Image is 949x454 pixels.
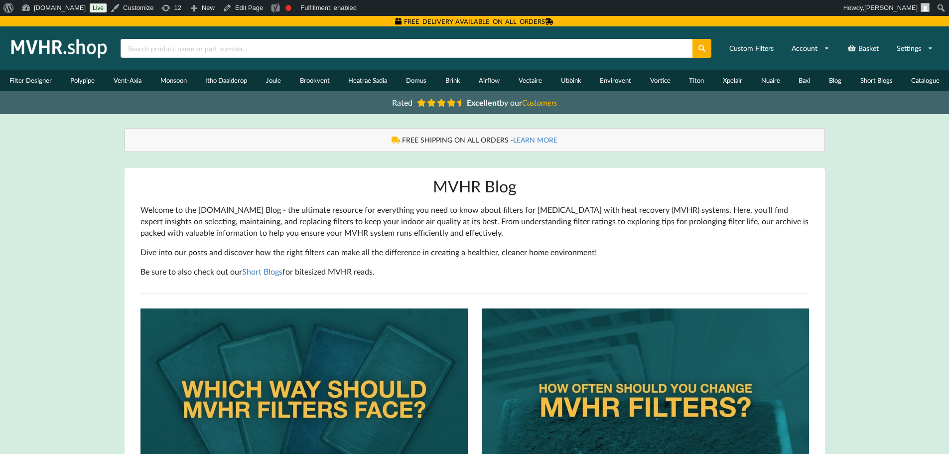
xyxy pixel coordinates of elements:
a: Basket [841,39,885,57]
div: FREE SHIPPING ON ALL ORDERS - [135,135,814,145]
span: [PERSON_NAME] [864,4,918,11]
a: Vent-Axia [104,70,151,91]
a: Envirovent [590,70,641,91]
a: Polypipe [61,70,105,91]
a: Catalogue [902,70,949,91]
p: Be sure to also check out our for bitesized MVHR reads. [140,266,809,278]
b: Excellent [467,98,500,107]
a: Monsoon [151,70,196,91]
a: Itho Daalderop [196,70,257,91]
a: Blog [819,70,851,91]
a: Joule [257,70,290,91]
a: Ubbink [551,70,591,91]
a: Short Blogs [851,70,902,91]
a: Vortice [641,70,680,91]
a: Titon [680,70,714,91]
input: Search product name or part number... [121,39,692,58]
a: Brookvent [290,70,339,91]
h1: MVHR Blog [140,176,809,196]
a: Short Blogs [242,267,282,276]
a: Rated Excellentby ourCustomers [385,94,564,111]
img: mvhr.shop.png [7,36,112,61]
p: Welcome to the [DOMAIN_NAME] Blog ‐ the ultimate resource for everything you need to know about f... [140,204,809,239]
a: Airflow [469,70,509,91]
a: Nuaire [752,70,790,91]
div: Focus keyphrase not set [285,5,291,11]
a: Domus [397,70,436,91]
a: Vectaire [509,70,551,91]
i: Customers [522,98,557,107]
a: Heatrae Sadia [339,70,397,91]
img: Views over 48 hours. Click for more Jetpack Stats. [367,2,390,18]
a: Account [785,39,836,57]
a: LEARN MORE [513,136,557,144]
a: Settings [890,39,940,57]
span: by our [467,98,557,107]
span: Rated [392,98,412,107]
a: Live [90,3,107,12]
p: Dive into our posts and discover how the right filters can make all the difference in creating a ... [140,247,809,258]
a: Brink [436,70,470,91]
a: Custom Filters [723,39,780,57]
span: Fulfillment: enabled [300,4,357,11]
a: Baxi [790,70,820,91]
a: Xpelair [713,70,752,91]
